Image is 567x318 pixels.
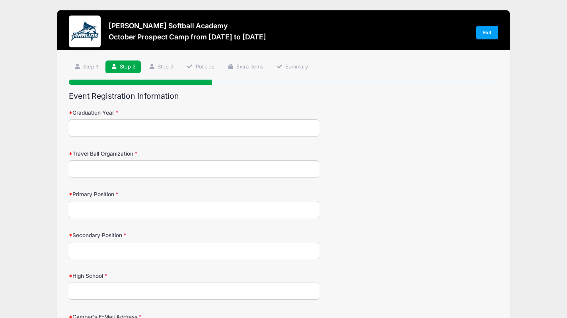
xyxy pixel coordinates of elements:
[222,60,269,74] a: Extra Items
[69,231,212,239] label: Secondary Position
[69,109,212,117] label: Graduation Year
[69,60,103,74] a: Step 1
[69,272,212,280] label: High School
[144,60,179,74] a: Step 3
[181,60,220,74] a: Policies
[69,150,212,158] label: Travel Ball Organization
[476,26,499,39] a: Exit
[105,60,141,74] a: Step 2
[69,92,498,101] h2: Event Registration Information
[109,33,266,41] h3: October Prospect Camp from [DATE] to [DATE]
[109,21,266,30] h3: [PERSON_NAME] Softball Academy
[271,60,313,74] a: Summary
[69,190,212,198] label: Primary Position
